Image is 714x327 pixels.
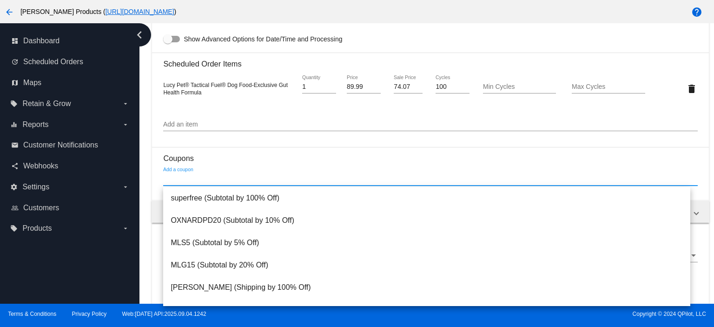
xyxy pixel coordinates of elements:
[483,83,556,91] input: Min Cycles
[171,232,683,254] span: MLS5 (Subtotal by 5% Off)
[11,141,19,149] i: email
[394,83,422,91] input: Sale Price
[365,311,706,317] span: Copyright © 2024 QPilot, LLC
[23,204,59,212] span: Customers
[10,183,18,191] i: settings
[171,254,683,276] span: MLG15 (Subtotal by 20% Off)
[11,200,129,215] a: people_outline Customers
[11,33,129,48] a: dashboard Dashboard
[184,34,342,44] span: Show Advanced Options for Date/Time and Processing
[171,299,683,321] span: MAVK9-5 (Subtotal by 5% Off)
[10,225,18,232] i: local_offer
[163,175,697,183] input: Add a coupon
[163,82,288,96] span: Lucy Pet® Tactical Fuel® Dog Food-Exclusive Gut Health Formula
[11,58,19,66] i: update
[11,159,129,174] a: share Webhooks
[11,75,129,90] a: map Maps
[347,83,381,91] input: Price
[11,37,19,45] i: dashboard
[122,100,129,107] i: arrow_drop_down
[686,83,697,94] mat-icon: delete
[171,209,683,232] span: OXNARDPD20 (Subtotal by 10% Off)
[572,83,645,91] input: Max Cycles
[436,83,469,91] input: Cycles
[22,224,52,233] span: Products
[23,79,41,87] span: Maps
[22,120,48,129] span: Reports
[10,100,18,107] i: local_offer
[163,53,697,68] h3: Scheduled Order Items
[22,100,71,108] span: Retain & Grow
[163,208,198,216] span: Order total
[11,162,19,170] i: share
[11,79,19,87] i: map
[20,8,176,15] span: [PERSON_NAME] Products ( )
[11,204,19,212] i: people_outline
[11,54,129,69] a: update Scheduled Orders
[72,311,107,317] a: Privacy Policy
[122,183,129,191] i: arrow_drop_down
[163,147,697,163] h3: Coupons
[171,187,683,209] span: superfree (Subtotal by 100% Off)
[122,225,129,232] i: arrow_drop_down
[11,138,129,153] a: email Customer Notifications
[23,58,83,66] span: Scheduled Orders
[163,121,697,128] input: Add an item
[152,200,709,223] mat-expansion-panel-header: Order total 74.07
[22,183,49,191] span: Settings
[302,83,336,91] input: Quantity
[106,8,174,15] a: [URL][DOMAIN_NAME]
[23,141,98,149] span: Customer Notifications
[122,121,129,128] i: arrow_drop_down
[23,162,58,170] span: Webhooks
[4,7,15,18] mat-icon: arrow_back
[171,276,683,299] span: [PERSON_NAME] (Shipping by 100% Off)
[10,121,18,128] i: equalizer
[122,311,206,317] a: Web:[DATE] API:2025.09.04.1242
[23,37,59,45] span: Dashboard
[691,7,702,18] mat-icon: help
[132,27,147,42] i: chevron_left
[8,311,56,317] a: Terms & Conditions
